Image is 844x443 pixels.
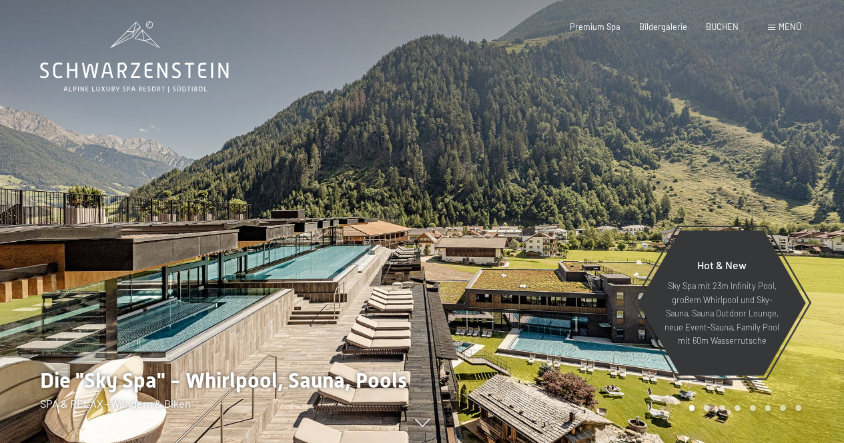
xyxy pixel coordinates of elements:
div: Carousel Page 1 (Current Slide) [689,405,695,411]
a: Hot & New Sky Spa mit 23m Infinity Pool, großem Whirlpool und Sky-Sauna, Sauna Outdoor Lounge, ne... [637,230,807,376]
a: Bildergalerie [639,21,687,32]
div: Carousel Page 8 [795,405,801,411]
div: Carousel Page 6 [765,405,771,411]
p: Sky Spa mit 23m Infinity Pool, großem Whirlpool und Sky-Sauna, Sauna Outdoor Lounge, neue Event-S... [664,279,780,347]
div: Carousel Pagination [685,405,801,411]
a: BUCHEN [706,21,739,32]
a: Premium Spa [570,21,620,32]
div: Carousel Page 5 [750,405,756,411]
div: Carousel Page 4 [735,405,741,411]
span: Menü [779,21,801,32]
div: Carousel Page 2 [704,405,710,411]
div: Carousel Page 3 [719,405,725,411]
span: Hot & New [697,258,747,271]
div: Carousel Page 7 [780,405,786,411]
